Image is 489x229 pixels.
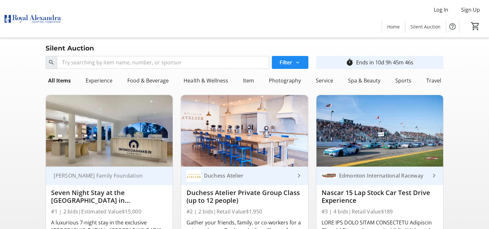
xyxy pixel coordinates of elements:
[470,20,481,32] button: Cart
[201,172,295,179] div: Duchess Atelier
[181,95,308,167] img: Duchess Atelier Private Group Class (up to 12 people)
[181,74,230,87] div: Health & Wellness
[461,6,480,14] span: Sign Up
[186,168,201,183] img: Duchess Atelier
[336,172,430,179] div: Edmonton International Raceway
[295,172,303,180] mat-icon: keyboard_arrow_right
[186,207,303,216] div: #2 | 2 bids | Retail Value $1,950
[51,207,167,216] div: #1 | 2 bids | Estimated Value $15,000
[42,43,98,53] div: Silent Auction
[46,95,173,167] img: Seven Night Stay at the Windjammer Landing Resort in St. Lucia + $5K Travel Voucher
[322,168,336,183] img: Edmonton International Raceway
[345,74,383,87] div: Spa & Beauty
[4,3,61,35] img: Royal Alexandra Hospital Foundation's Logo
[57,56,269,69] input: Try searching by item name, number, or sponsor
[392,74,414,87] div: Sports
[316,95,443,167] img: Nascar 15 Lap Stock Car Test Drive Experience
[181,167,308,185] a: Duchess AtelierDuchess Atelier
[456,5,485,15] button: Sign Up
[429,5,453,15] button: Log In
[387,23,400,30] span: Home
[51,172,160,179] div: [PERSON_NAME] Family Foundation
[356,59,413,66] div: Ends in 10d 9h 45m 46s
[405,21,446,33] a: Silent Auction
[313,74,335,87] div: Service
[346,59,354,66] mat-icon: timer_outline
[446,20,459,33] button: Help
[316,167,443,185] a: Edmonton International RacewayEdmonton International Raceway
[322,207,438,216] div: #3 | 4 bids | Retail Value $189
[272,56,308,69] button: Filter
[125,74,171,87] div: Food & Beverage
[46,74,73,87] div: All Items
[280,59,292,66] span: Filter
[186,189,303,204] div: Duchess Atelier Private Group Class (up to 12 people)
[382,21,405,33] a: Home
[430,172,438,180] mat-icon: keyboard_arrow_right
[322,189,438,204] div: Nascar 15 Lap Stock Car Test Drive Experience
[423,74,443,87] div: Travel
[51,189,167,204] div: Seven Night Stay at the [GEOGRAPHIC_DATA] in [GEOGRAPHIC_DATA][PERSON_NAME] + $5K Travel Voucher
[434,6,448,14] span: Log In
[410,23,441,30] span: Silent Auction
[240,74,256,87] div: Item
[266,74,303,87] div: Photography
[83,74,115,87] div: Experience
